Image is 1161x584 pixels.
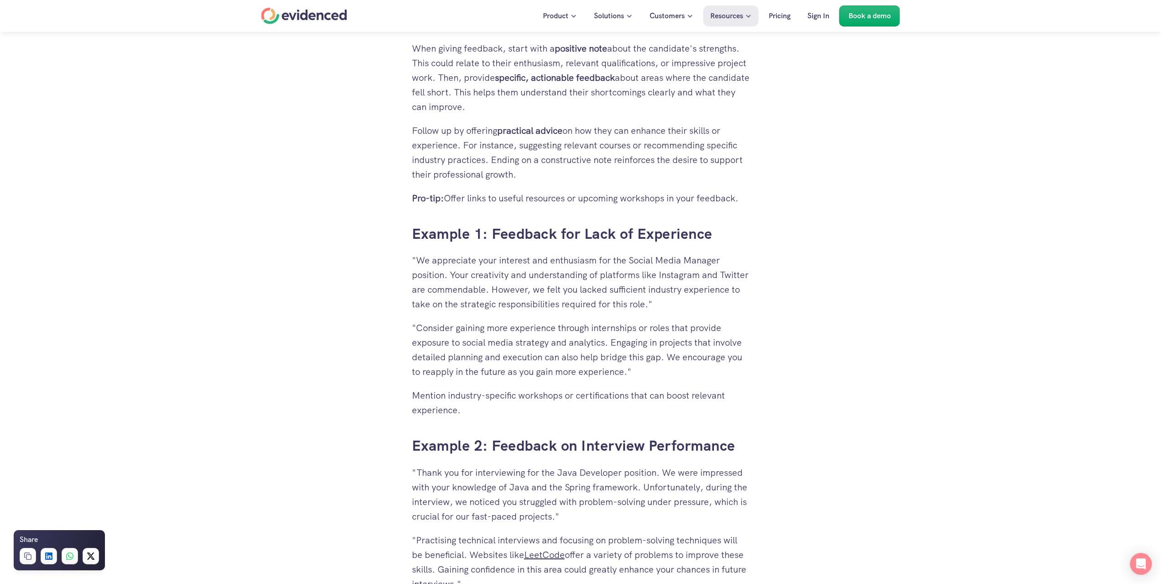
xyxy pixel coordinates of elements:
a: Pricing [762,5,797,26]
a: Book a demo [839,5,900,26]
p: Product [543,10,568,22]
p: "We appreciate your interest and enthusiasm for the Social Media Manager position. Your creativit... [412,253,750,311]
a: Sign In [801,5,836,26]
p: Offer links to useful resources or upcoming workshops in your feedback. [412,191,750,205]
p: Sign In [807,10,829,22]
p: When giving feedback, start with a about the candidate's strengths. This could relate to their en... [412,41,750,114]
p: Customers [650,10,685,22]
strong: Pro-tip: [412,192,444,204]
p: "Thank you for interviewing for the Java Developer position. We were impressed with your knowledg... [412,465,750,524]
a: LeetCode [524,549,565,561]
h6: Share [20,534,38,546]
h3: Example 1: Feedback for Lack of Experience [412,224,750,244]
p: Resources [710,10,743,22]
p: "Consider gaining more experience through internships or roles that provide exposure to social me... [412,321,750,379]
strong: specific, actionable feedback [495,72,615,84]
p: Book a demo [849,10,891,22]
h3: Example 2: Feedback on Interview Performance [412,436,750,456]
p: Solutions [594,10,624,22]
p: Pricing [769,10,791,22]
strong: practical advice [497,125,562,137]
div: Open Intercom Messenger [1130,553,1152,575]
a: Home [261,8,347,24]
p: Follow up by offering on how they can enhance their skills or experience. For instance, suggestin... [412,123,750,182]
p: Mention industry-specific workshops or certifications that can boost relevant experience. [412,388,750,417]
